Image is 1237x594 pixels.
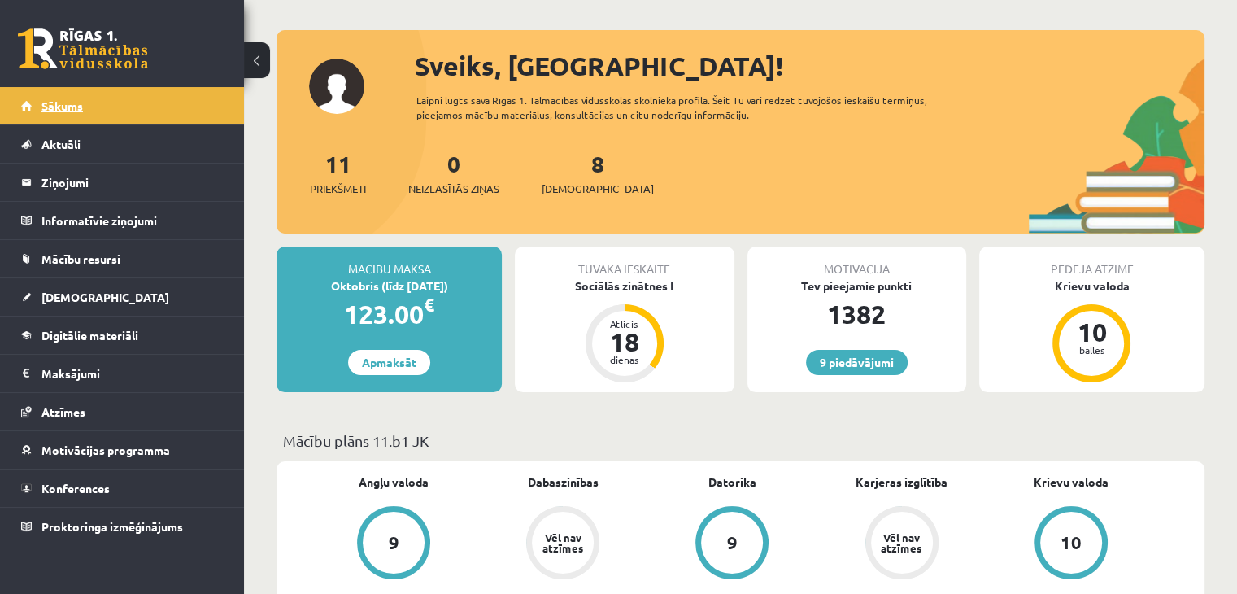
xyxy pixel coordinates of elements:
a: Maksājumi [21,355,224,392]
div: 1382 [747,295,966,334]
div: Motivācija [747,247,966,277]
div: Vēl nav atzīmes [540,532,586,553]
a: Sociālās zinātnes I Atlicis 18 dienas [515,277,734,385]
div: Oktobris (līdz [DATE]) [277,277,502,295]
a: Atzīmes [21,393,224,430]
a: Apmaksāt [348,350,430,375]
a: Karjeras izglītība [856,474,947,491]
span: Konferences [41,481,110,496]
a: Angļu valoda [359,474,429,491]
div: Krievu valoda [979,277,1204,295]
div: 9 [389,534,399,552]
a: Sākums [21,87,224,124]
div: dienas [600,355,649,365]
div: Pēdējā atzīme [979,247,1204,277]
span: € [424,293,434,317]
a: 10 [987,506,1156,583]
a: Informatīvie ziņojumi [21,202,224,239]
div: Vēl nav atzīmes [879,532,925,553]
span: [DEMOGRAPHIC_DATA] [41,290,169,304]
a: Konferences [21,470,224,507]
span: Neizlasītās ziņas [408,181,499,197]
a: 11Priekšmeti [310,149,366,197]
legend: Ziņojumi [41,164,224,201]
a: Motivācijas programma [21,431,224,469]
a: Vēl nav atzīmes [817,506,987,583]
span: Atzīmes [41,404,85,419]
div: Sociālās zinātnes I [515,277,734,295]
a: Ziņojumi [21,164,224,201]
span: Priekšmeti [310,181,366,197]
span: [DEMOGRAPHIC_DATA] [542,181,654,197]
span: Proktoringa izmēģinājums [41,519,183,534]
span: Aktuāli [41,137,81,151]
div: Tev pieejamie punkti [747,277,966,295]
span: Mācību resursi [41,251,120,266]
a: Krievu valoda 10 balles [979,277,1204,385]
div: 10 [1061,534,1082,552]
a: 9 piedāvājumi [806,350,908,375]
a: Datorika [708,474,756,491]
div: Mācību maksa [277,247,502,277]
a: Krievu valoda [1034,474,1109,491]
a: [DEMOGRAPHIC_DATA] [21,278,224,316]
a: 0Neizlasītās ziņas [408,149,499,197]
div: 9 [727,534,738,552]
a: Digitālie materiāli [21,317,224,354]
div: balles [1067,345,1116,355]
div: 123.00 [277,295,502,334]
div: Laipni lūgts savā Rīgas 1. Tālmācības vidusskolas skolnieka profilā. Šeit Tu vari redzēt tuvojošo... [416,93,973,122]
span: Motivācijas programma [41,443,170,457]
div: Tuvākā ieskaite [515,247,734,277]
a: Aktuāli [21,125,224,163]
span: Sākums [41,98,83,113]
p: Mācību plāns 11.b1 JK [283,430,1198,452]
span: Digitālie materiāli [41,328,138,343]
a: 9 [647,506,817,583]
a: Dabaszinības [528,474,599,491]
div: 18 [600,329,649,355]
a: Vēl nav atzīmes [478,506,647,583]
div: Sveiks, [GEOGRAPHIC_DATA]! [415,46,1204,85]
div: Atlicis [600,319,649,329]
a: Proktoringa izmēģinājums [21,508,224,545]
legend: Informatīvie ziņojumi [41,202,224,239]
legend: Maksājumi [41,355,224,392]
a: 8[DEMOGRAPHIC_DATA] [542,149,654,197]
a: 9 [309,506,478,583]
div: 10 [1067,319,1116,345]
a: Mācību resursi [21,240,224,277]
a: Rīgas 1. Tālmācības vidusskola [18,28,148,69]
